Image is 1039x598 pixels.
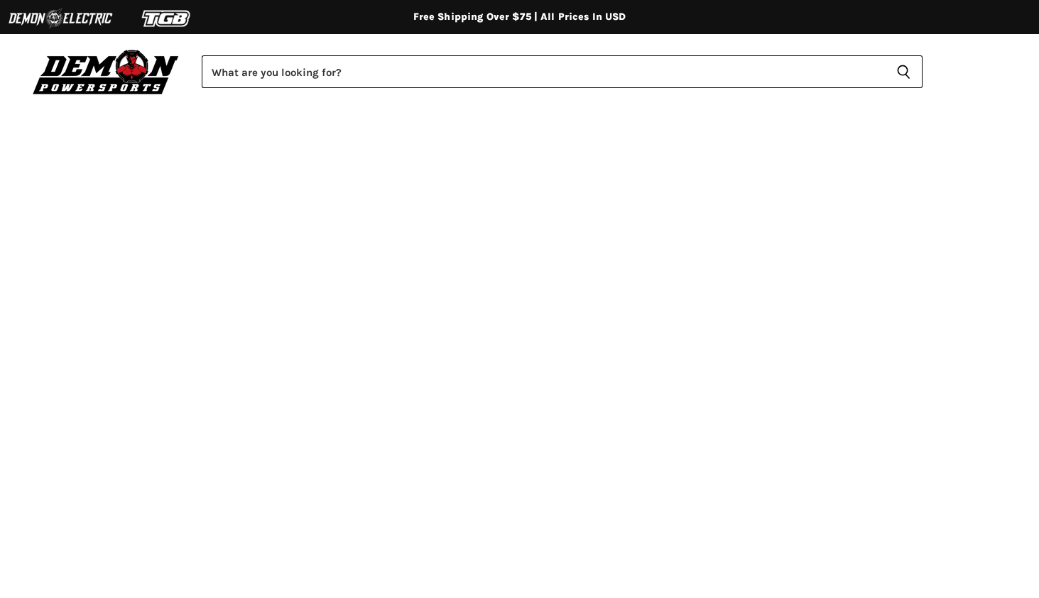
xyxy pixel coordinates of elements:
[202,55,923,88] form: Product
[885,55,923,88] button: Search
[7,5,114,32] img: Demon Electric Logo 2
[202,55,885,88] input: Search
[114,5,220,32] img: TGB Logo 2
[28,46,184,97] img: Demon Powersports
